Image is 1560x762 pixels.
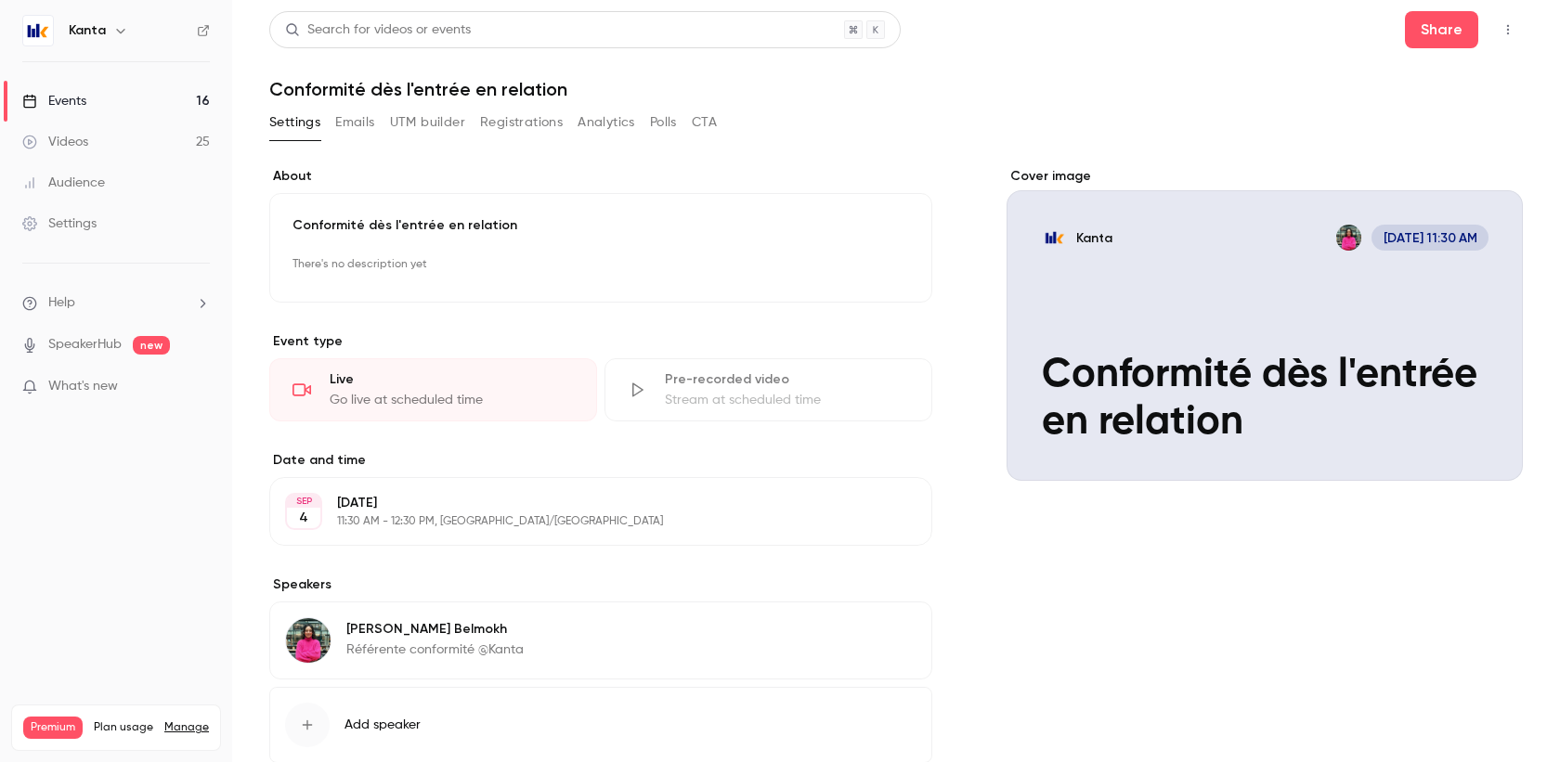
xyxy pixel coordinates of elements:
button: Registrations [480,108,563,137]
img: Kanta [23,16,53,45]
iframe: Noticeable Trigger [188,379,210,395]
section: Cover image [1007,167,1523,481]
label: About [269,167,932,186]
span: new [133,336,170,355]
p: [DATE] [337,494,834,512]
div: Search for videos or events [285,20,471,40]
span: Premium [23,717,83,739]
div: SEP [287,495,320,508]
img: Célia Belmokh [286,618,331,663]
div: Stream at scheduled time [665,391,909,409]
button: CTA [692,108,717,137]
div: Audience [22,174,105,192]
div: Live [330,370,574,389]
button: Emails [335,108,374,137]
h1: Conformité dès l'entrée en relation [269,78,1523,100]
button: Analytics [578,108,635,137]
a: Manage [164,720,209,735]
p: 11:30 AM - 12:30 PM, [GEOGRAPHIC_DATA]/[GEOGRAPHIC_DATA] [337,514,834,529]
p: 4 [299,509,308,527]
p: There's no description yet [292,250,909,279]
div: Célia Belmokh[PERSON_NAME] BelmokhRéférente conformité @Kanta [269,601,932,679]
p: Référente conformité @Kanta [346,640,524,659]
div: Pre-recorded video [665,370,909,389]
span: Plan usage [94,720,153,735]
a: SpeakerHub [48,335,122,355]
div: LiveGo live at scheduled time [269,358,597,421]
button: Settings [269,108,320,137]
div: Events [22,92,86,110]
p: Event type [269,332,932,351]
button: Share [1405,11,1478,48]
span: What's new [48,377,118,396]
label: Speakers [269,575,932,594]
li: help-dropdown-opener [22,293,210,313]
div: Pre-recorded videoStream at scheduled time [604,358,932,421]
label: Cover image [1007,167,1523,186]
label: Date and time [269,451,932,470]
div: Videos [22,133,88,151]
span: Help [48,293,75,313]
span: Add speaker [344,716,421,734]
p: Conformité dès l'entrée en relation [292,216,909,235]
button: UTM builder [390,108,465,137]
div: Go live at scheduled time [330,391,574,409]
p: [PERSON_NAME] Belmokh [346,620,524,639]
div: Settings [22,214,97,233]
h6: Kanta [69,21,106,40]
button: Polls [650,108,677,137]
